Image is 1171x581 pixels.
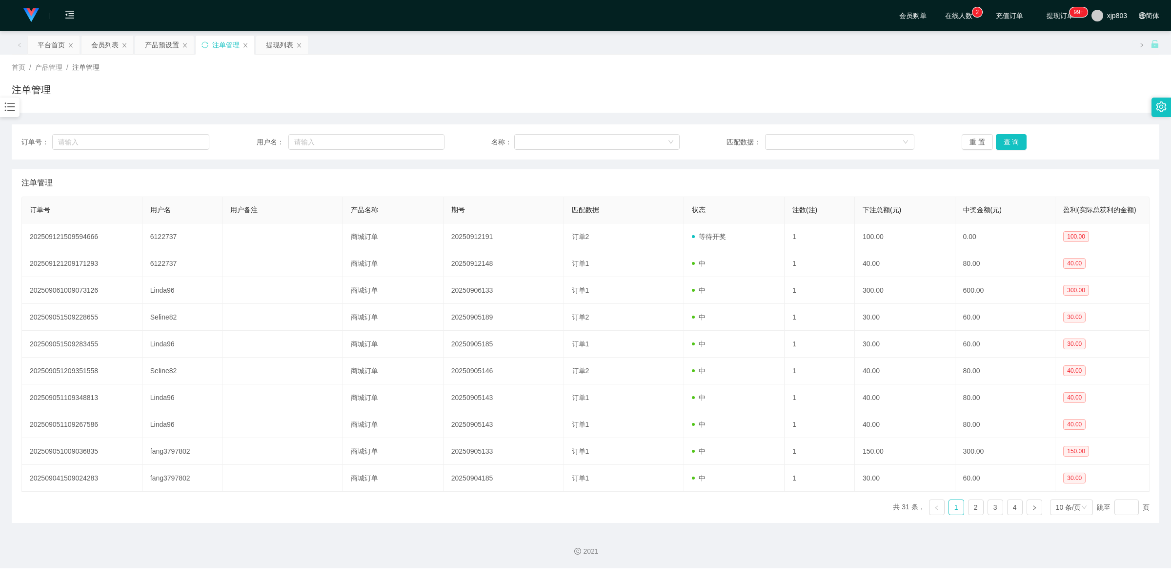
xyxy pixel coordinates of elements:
i: 图标: close [242,42,248,48]
span: 30.00 [1063,473,1086,483]
td: 20250905146 [444,358,564,384]
span: 注数(注) [792,206,817,214]
span: 订单1 [572,394,589,401]
td: Linda96 [142,331,223,358]
td: 202509121209171293 [22,250,142,277]
li: 上一页 [929,500,945,515]
td: 600.00 [955,277,1056,304]
span: 订单1 [572,421,589,428]
i: 图标: sync [202,41,208,48]
span: 中 [692,260,706,267]
td: 1 [785,411,855,438]
a: 2 [969,500,983,515]
td: 20250905143 [444,384,564,411]
span: 产品管理 [35,63,62,71]
div: 2021 [8,546,1163,557]
td: 1 [785,465,855,492]
i: 图标: close [121,42,127,48]
td: 202509051509228655 [22,304,142,331]
td: 商城订单 [343,358,444,384]
li: 1 [949,500,964,515]
td: Seline82 [142,358,223,384]
i: 图标: right [1031,505,1037,511]
button: 重 置 [962,134,993,150]
td: 1 [785,223,855,250]
td: 商城订单 [343,465,444,492]
span: 匹配数据 [572,206,599,214]
td: 20250906133 [444,277,564,304]
span: 用户备注 [230,206,258,214]
td: 20250905185 [444,331,564,358]
td: 60.00 [955,465,1056,492]
i: 图标: copyright [574,548,581,555]
td: 商城订单 [343,331,444,358]
span: 中 [692,340,706,348]
sup: 2 [972,7,982,17]
td: 商城订单 [343,411,444,438]
span: 中 [692,313,706,321]
td: 6122737 [142,223,223,250]
td: 202509041509024283 [22,465,142,492]
span: 30.00 [1063,312,1086,322]
td: 商城订单 [343,223,444,250]
span: 首页 [12,63,25,71]
span: 订单1 [572,260,589,267]
span: 订单1 [572,447,589,455]
span: 期号 [451,206,465,214]
input: 请输入 [288,134,444,150]
td: 0.00 [955,223,1056,250]
i: 图标: bars [3,100,16,113]
td: 商城订单 [343,384,444,411]
i: 图标: left [934,505,940,511]
span: 匹配数据： [727,137,765,147]
span: 名称： [491,137,514,147]
div: 产品预设置 [145,36,179,54]
li: 共 31 条， [893,500,925,515]
td: 202509061009073126 [22,277,142,304]
span: 盈利(实际总获利的金额) [1063,206,1136,214]
td: 202509051009036835 [22,438,142,465]
span: / [29,63,31,71]
li: 4 [1007,500,1023,515]
td: 60.00 [955,331,1056,358]
span: 订单2 [572,313,589,321]
td: Seline82 [142,304,223,331]
td: 202509051509283455 [22,331,142,358]
span: 订单2 [572,233,589,240]
td: 商城订单 [343,438,444,465]
td: 20250905189 [444,304,564,331]
span: 订单1 [572,474,589,482]
i: 图标: unlock [1151,40,1159,48]
td: 202509121509594666 [22,223,142,250]
span: 等待开奖 [692,233,726,240]
td: 1 [785,384,855,411]
td: 20250912148 [444,250,564,277]
span: 中奖金额(元) [963,206,1002,214]
td: 150.00 [855,438,955,465]
p: 2 [975,7,979,17]
div: 会员列表 [91,36,119,54]
span: 150.00 [1063,446,1089,457]
td: 商城订单 [343,277,444,304]
span: 中 [692,367,706,375]
td: 40.00 [855,384,955,411]
li: 2 [968,500,984,515]
td: 80.00 [955,411,1056,438]
i: 图标: close [296,42,302,48]
i: 图标: close [68,42,74,48]
span: 注单管理 [72,63,100,71]
button: 查 询 [996,134,1027,150]
span: 中 [692,394,706,401]
div: 跳至 页 [1097,500,1150,515]
td: 1 [785,304,855,331]
span: 订单1 [572,340,589,348]
td: 30.00 [855,331,955,358]
li: 3 [988,500,1003,515]
span: 充值订单 [991,12,1028,19]
i: 图标: close [182,42,188,48]
td: 30.00 [855,465,955,492]
i: 图标: down [1081,504,1087,511]
i: 图标: down [668,139,674,146]
span: / [66,63,68,71]
span: 40.00 [1063,392,1086,403]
